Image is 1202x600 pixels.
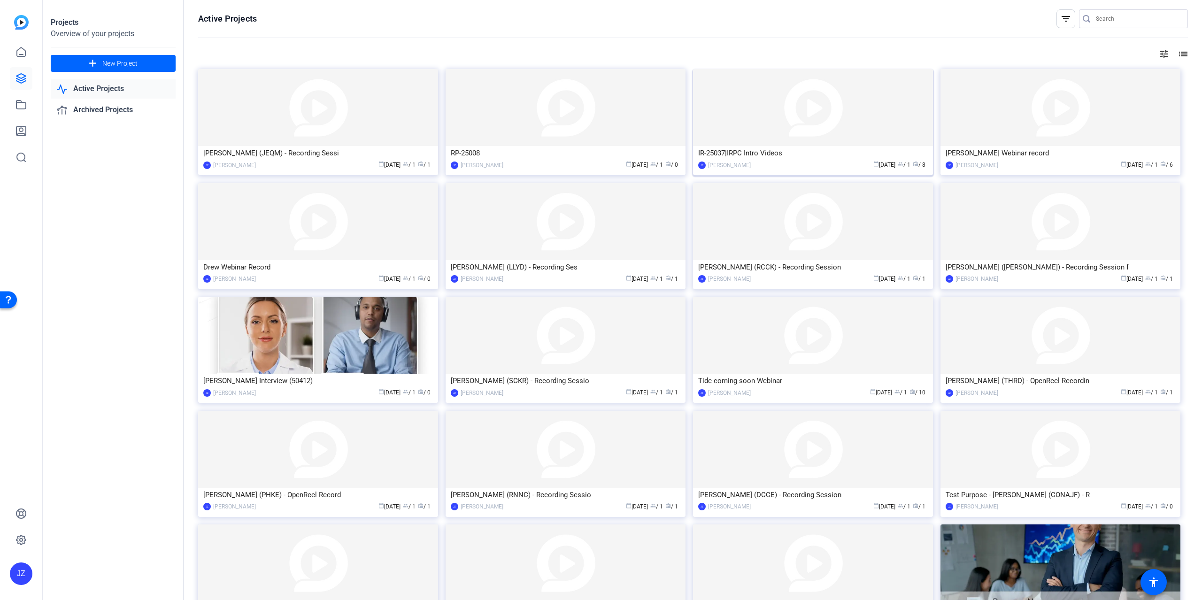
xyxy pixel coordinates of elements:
[203,275,211,283] div: JZ
[873,503,879,508] span: calendar_today
[626,162,648,168] span: [DATE]
[955,388,998,398] div: [PERSON_NAME]
[708,502,751,511] div: [PERSON_NAME]
[203,260,433,274] div: Drew Webinar Record
[403,503,416,510] span: / 1
[946,260,1175,274] div: [PERSON_NAME] ([PERSON_NAME]) - Recording Session f
[1160,389,1173,396] span: / 1
[1145,162,1158,168] span: / 1
[650,275,656,281] span: group
[198,13,257,24] h1: Active Projects
[698,162,706,169] div: JZ
[626,389,648,396] span: [DATE]
[873,161,879,167] span: calendar_today
[665,503,678,510] span: / 1
[1160,503,1166,508] span: radio
[665,275,671,281] span: radio
[1121,389,1143,396] span: [DATE]
[203,389,211,397] div: JZ
[403,161,408,167] span: group
[665,162,678,168] span: / 0
[1145,275,1151,281] span: group
[418,503,424,508] span: radio
[203,488,433,502] div: [PERSON_NAME] (PHKE) - OpenReel Record
[898,162,910,168] span: / 1
[1121,503,1143,510] span: [DATE]
[665,389,678,396] span: / 1
[898,161,903,167] span: group
[378,389,401,396] span: [DATE]
[378,276,401,282] span: [DATE]
[1145,503,1158,510] span: / 1
[665,161,671,167] span: radio
[1145,161,1151,167] span: group
[10,562,32,585] div: JZ
[650,389,663,396] span: / 1
[665,389,671,394] span: radio
[378,161,384,167] span: calendar_today
[418,389,424,394] span: radio
[873,275,879,281] span: calendar_today
[203,503,211,510] div: JZ
[698,389,706,397] div: JZ
[1121,503,1126,508] span: calendar_today
[873,162,895,168] span: [DATE]
[1160,162,1173,168] span: / 6
[403,503,408,508] span: group
[913,276,925,282] span: / 1
[451,275,458,283] div: JZ
[461,502,503,511] div: [PERSON_NAME]
[1145,389,1158,396] span: / 1
[403,389,408,394] span: group
[708,388,751,398] div: [PERSON_NAME]
[51,100,176,120] a: Archived Projects
[698,146,928,160] div: IR-25037|IRPC Intro Videos
[946,503,953,510] div: JZ
[873,503,895,510] span: [DATE]
[213,274,256,284] div: [PERSON_NAME]
[898,503,903,508] span: group
[1121,389,1126,394] span: calendar_today
[203,146,433,160] div: [PERSON_NAME] (JEQM) - Recording Sessi
[378,503,384,508] span: calendar_today
[909,389,925,396] span: / 10
[1148,577,1159,588] mat-icon: accessibility
[451,260,680,274] div: [PERSON_NAME] (LLYD) - Recording Ses
[898,503,910,510] span: / 1
[698,503,706,510] div: JZ
[51,79,176,99] a: Active Projects
[1145,503,1151,508] span: group
[708,274,751,284] div: [PERSON_NAME]
[403,162,416,168] span: / 1
[1160,276,1173,282] span: / 1
[913,503,918,508] span: radio
[213,161,256,170] div: [PERSON_NAME]
[913,162,925,168] span: / 8
[203,374,433,388] div: [PERSON_NAME] Interview (50412)
[403,276,416,282] span: / 1
[708,161,751,170] div: [PERSON_NAME]
[461,388,503,398] div: [PERSON_NAME]
[451,146,680,160] div: RP-25008
[909,389,915,394] span: radio
[1121,276,1143,282] span: [DATE]
[946,162,953,169] div: JZ
[418,161,424,167] span: radio
[650,503,663,510] span: / 1
[898,275,903,281] span: group
[418,276,431,282] span: / 0
[1145,276,1158,282] span: / 1
[418,503,431,510] span: / 1
[894,389,907,396] span: / 1
[1177,48,1188,60] mat-icon: list
[51,28,176,39] div: Overview of your projects
[650,503,656,508] span: group
[403,275,408,281] span: group
[955,161,998,170] div: [PERSON_NAME]
[451,374,680,388] div: [PERSON_NAME] (SCKR) - Recording Sessio
[626,275,632,281] span: calendar_today
[626,389,632,394] span: calendar_today
[203,162,211,169] div: JZ
[698,374,928,388] div: Tide coming soon Webinar
[1145,389,1151,394] span: group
